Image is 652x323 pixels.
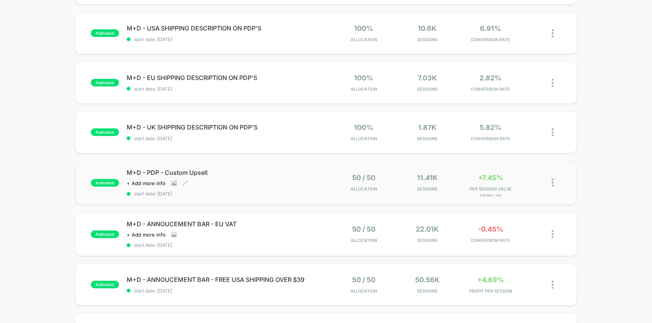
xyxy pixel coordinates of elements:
[91,29,119,37] span: published
[480,24,501,32] span: 6.91%
[461,37,520,42] span: CONVERSION RATE
[480,74,501,82] span: 2.82%
[461,288,520,294] span: PROFIT PER SESSION
[552,29,554,37] img: close
[552,230,554,238] img: close
[397,136,457,141] span: Sessions
[351,37,377,42] span: Allocation
[127,276,326,283] span: M+D - ANNOUCEMENT BAR - FREE USA SHIPPING OVER $39
[552,79,554,87] img: close
[127,288,326,294] span: start date: [DATE]
[351,136,377,141] span: Allocation
[397,288,457,294] span: Sessions
[552,281,554,289] img: close
[352,174,375,182] span: 50 / 50
[552,179,554,187] img: close
[351,238,377,243] span: Allocation
[461,136,520,141] span: CONVERSION RATE
[91,281,119,288] span: published
[461,193,520,197] span: for Img > vid
[416,225,439,233] span: 22.01k
[127,136,326,141] span: start date: [DATE]
[91,230,119,238] span: published
[397,86,457,92] span: Sessions
[127,24,326,32] span: M+D - USA SHIPPING DESCRIPTION ON PDP'S
[397,186,457,192] span: Sessions
[397,37,457,42] span: Sessions
[415,276,439,284] span: 50.56k
[352,276,375,284] span: 50 / 50
[418,123,436,131] span: 1.87k
[477,276,504,284] span: +4.69%
[127,37,326,42] span: start date: [DATE]
[552,128,554,136] img: close
[351,86,377,92] span: Allocation
[91,179,119,187] span: published
[351,186,377,192] span: Allocation
[91,128,119,136] span: published
[418,74,437,82] span: 7.03k
[127,191,326,197] span: start date: [DATE]
[461,186,520,192] span: PER SESSION VALUE
[127,123,326,131] span: M+D - UK SHIPPING DESCRIPTION ON PDP'S
[127,242,326,248] span: start date: [DATE]
[480,123,501,131] span: 5.82%
[417,174,438,182] span: 11.41k
[352,225,375,233] span: 50 / 50
[351,288,377,294] span: Allocation
[478,225,503,233] span: -0.45%
[461,238,520,243] span: CONVERSION RATE
[91,79,119,86] span: published
[354,24,373,32] span: 100%
[127,169,326,176] span: M+D - PDP - Custom Upsell
[127,180,166,186] span: + Add more info
[418,24,436,32] span: 10.6k
[397,238,457,243] span: Sessions
[127,232,166,238] span: + Add more info
[461,86,520,92] span: CONVERSION RATE
[127,74,326,82] span: M+D - EU SHIPPING DESCRIPTION ON PDP'S
[127,86,326,92] span: start date: [DATE]
[478,174,503,182] span: +7.45%
[354,74,373,82] span: 100%
[354,123,373,131] span: 100%
[127,220,326,228] span: M+D - ANNOUCEMENT BAR - EU VAT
